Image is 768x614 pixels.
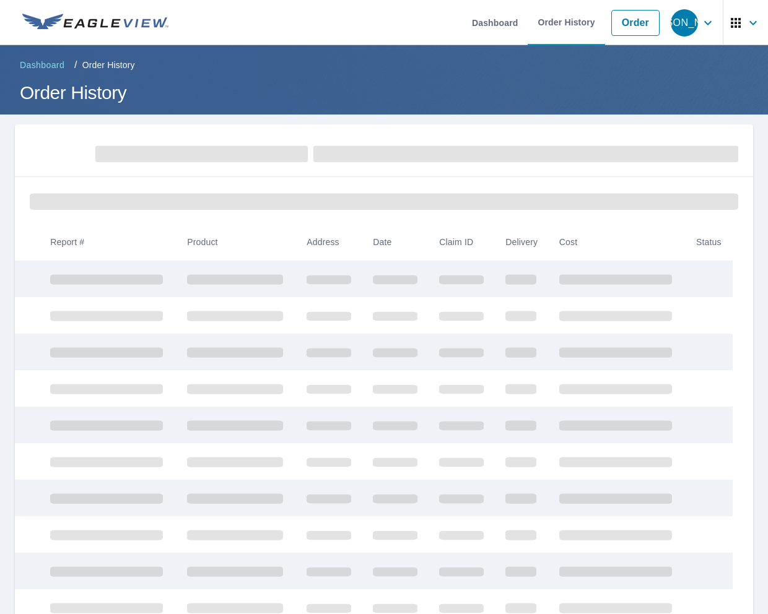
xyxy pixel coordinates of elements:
[22,14,168,32] img: EV Logo
[15,55,69,75] a: Dashboard
[671,9,698,37] div: [PERSON_NAME]
[297,224,363,261] th: Address
[40,224,177,261] th: Report #
[686,224,733,261] th: Status
[429,224,495,261] th: Claim ID
[74,58,77,72] li: /
[363,224,429,261] th: Date
[611,10,660,36] a: Order
[549,224,686,261] th: Cost
[20,59,64,71] span: Dashboard
[177,224,297,261] th: Product
[82,59,135,71] p: Order History
[495,224,549,261] th: Delivery
[15,80,753,105] h1: Order History
[15,55,753,75] nav: breadcrumb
